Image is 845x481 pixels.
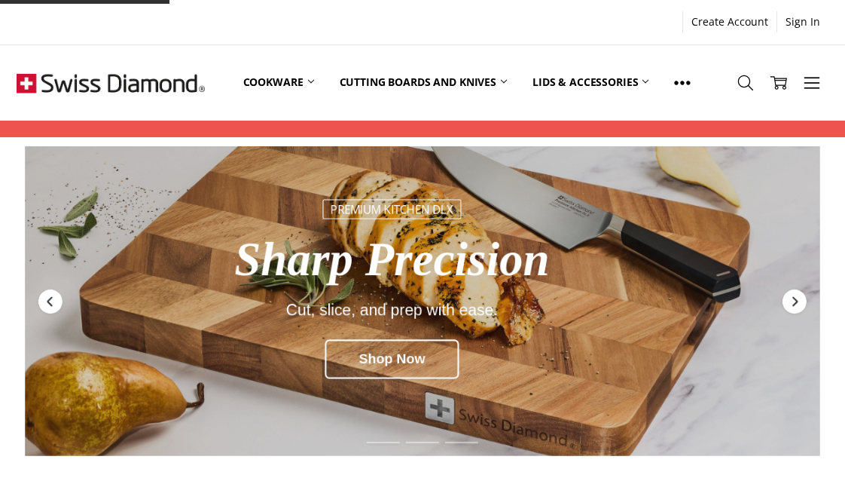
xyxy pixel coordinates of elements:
[327,49,520,116] a: Cutting boards and knives
[403,433,442,452] div: Slide 2 of 5
[683,11,776,32] a: Create Account
[230,49,327,116] a: Cookware
[37,288,64,315] div: Previous
[777,11,828,32] a: Sign In
[520,49,661,116] a: Lids & Accessories
[661,49,703,117] a: Show All
[781,288,808,315] div: Next
[325,340,459,379] div: Shop Now
[25,146,820,456] a: Redirect to https://swissdiamond.com.au/cutting-boards-and-knives/
[442,433,481,452] div: Slide 3 of 5
[101,234,683,286] div: Sharp Precision
[364,433,403,452] div: Slide 1 of 5
[17,45,205,121] img: Free Shipping On Every Order
[323,200,461,219] div: Premium Kitchen DLX
[101,302,683,319] div: Cut, slice, and prep with ease.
